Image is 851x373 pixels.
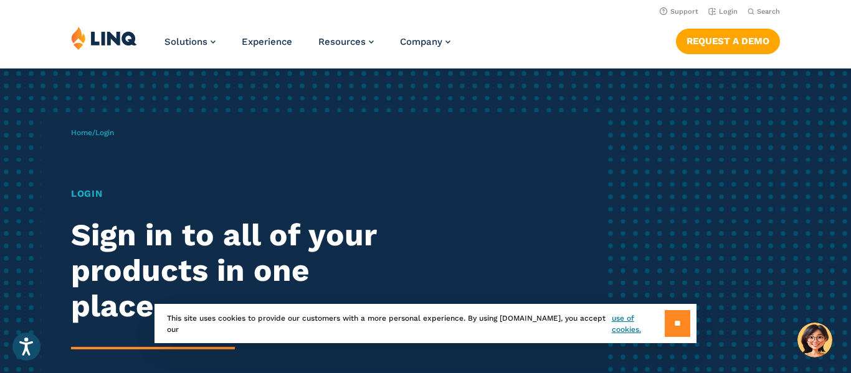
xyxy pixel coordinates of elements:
span: Search [757,7,780,16]
a: Solutions [164,36,216,47]
a: Login [708,7,738,16]
h1: Login [71,187,399,201]
button: Hello, have a question? Let’s chat. [797,323,832,357]
a: Company [400,36,450,47]
span: Resources [318,36,366,47]
nav: Button Navigation [676,26,780,54]
a: Experience [242,36,292,47]
div: This site uses cookies to provide our customers with a more personal experience. By using [DOMAIN... [155,304,696,343]
a: use of cookies. [612,313,665,335]
nav: Primary Navigation [164,26,450,67]
h2: Sign in to all of your products in one place. [71,217,399,323]
span: Solutions [164,36,207,47]
img: LINQ | K‑12 Software [71,26,137,50]
a: Request a Demo [676,29,780,54]
button: Open Search Bar [748,7,780,16]
span: Company [400,36,442,47]
a: Home [71,128,92,137]
a: Resources [318,36,374,47]
span: / [71,128,114,137]
span: Login [95,128,114,137]
a: Support [660,7,698,16]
